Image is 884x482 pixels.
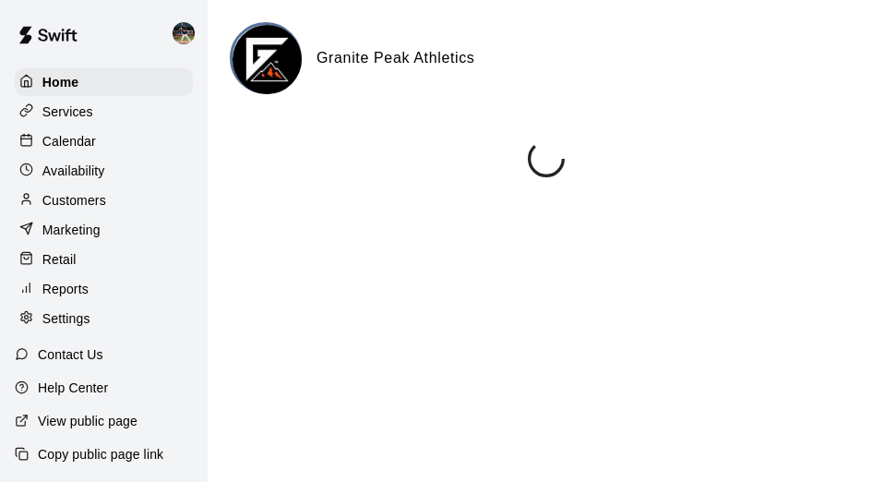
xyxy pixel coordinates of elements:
[15,68,193,96] a: Home
[42,162,105,180] p: Availability
[38,379,108,397] p: Help Center
[38,445,163,464] p: Copy public page link
[173,22,195,44] img: Nolan Gilbert
[15,157,193,185] a: Availability
[42,250,77,269] p: Retail
[42,132,96,151] p: Calendar
[15,246,193,273] a: Retail
[42,221,101,239] p: Marketing
[42,191,106,210] p: Customers
[15,275,193,303] a: Reports
[42,73,79,91] p: Home
[15,216,193,244] a: Marketing
[42,309,90,328] p: Settings
[15,187,193,214] a: Customers
[15,305,193,332] a: Settings
[38,345,103,364] p: Contact Us
[42,102,93,121] p: Services
[169,15,208,52] div: Nolan Gilbert
[233,25,302,94] img: Granite Peak Athletics logo
[42,280,89,298] p: Reports
[15,127,193,155] a: Calendar
[317,46,475,70] h6: Granite Peak Athletics
[38,412,137,430] p: View public page
[15,98,193,126] a: Services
